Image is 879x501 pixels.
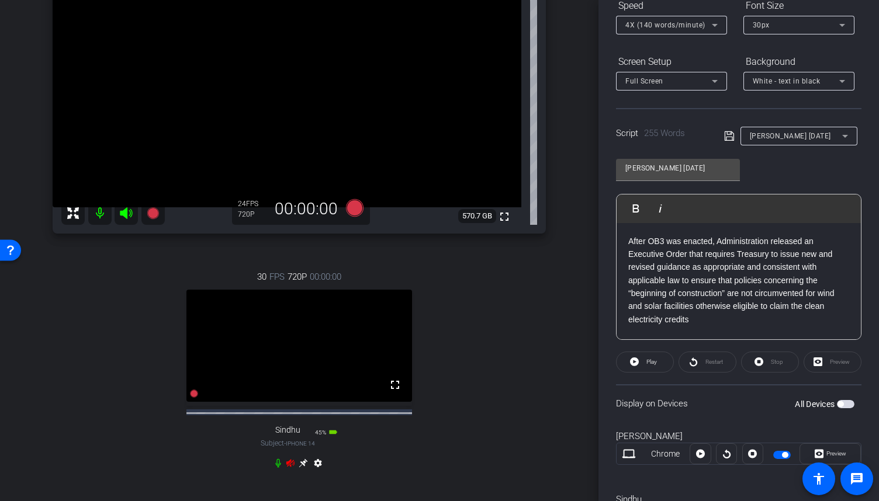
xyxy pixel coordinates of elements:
div: [PERSON_NAME] [616,430,861,443]
span: 4X (140 words/minute) [625,21,705,29]
mat-icon: fullscreen [497,210,511,224]
span: FPS [269,270,285,283]
div: Script [616,127,708,140]
span: White - text in black [753,77,821,85]
span: 570.7 GB [458,209,496,223]
span: Preview [826,450,846,457]
div: 720P [238,210,267,219]
span: 255 Words [644,128,685,138]
input: Title [625,161,731,175]
span: 30 [257,270,267,283]
mat-icon: battery_std [328,427,338,437]
span: 30px [753,21,770,29]
span: iPhone 14 [286,440,315,447]
div: 00:00:00 [267,199,345,219]
span: Sindhu [275,425,300,435]
div: Screen Setup [616,52,727,72]
span: Subject [261,438,315,448]
span: Full Screen [625,77,663,85]
span: 45% [315,429,326,436]
span: [PERSON_NAME] [DATE] [750,132,831,140]
label: All Devices [795,398,837,410]
span: FPS [246,200,258,208]
mat-icon: accessibility [812,472,826,486]
mat-icon: message [850,472,864,486]
span: - [284,439,286,447]
p: After OB3 was enacted, Administration released an Executive Order that requires Treasury to issue... [628,235,849,326]
div: Display on Devices [616,384,861,422]
span: 720P [288,270,307,283]
mat-icon: fullscreen [388,378,402,392]
mat-icon: settings [311,458,325,472]
div: 24 [238,199,267,208]
span: 00:00:00 [310,270,341,283]
span: Play [646,359,657,365]
div: Chrome [641,448,690,460]
div: Background [743,52,854,72]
